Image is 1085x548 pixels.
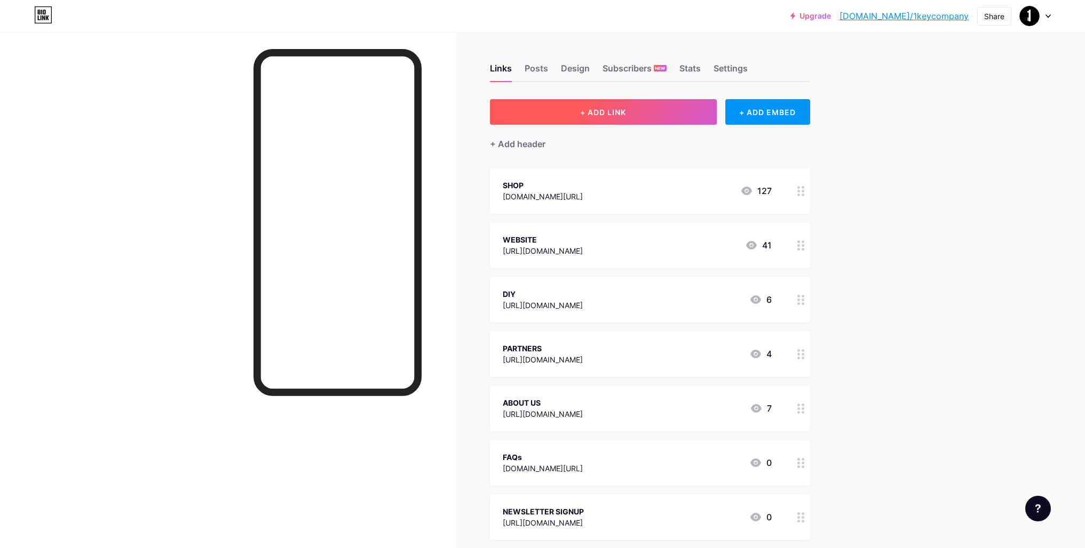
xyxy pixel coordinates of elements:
[749,348,772,360] div: 4
[490,62,512,81] div: Links
[714,62,748,81] div: Settings
[503,517,584,528] div: [URL][DOMAIN_NAME]
[750,402,772,415] div: 7
[503,180,583,191] div: SHOP
[655,65,665,71] span: NEW
[561,62,590,81] div: Design
[503,234,583,245] div: WEBSITE
[503,506,584,517] div: NEWSLETTER SIGNUP
[503,343,583,354] div: PARTNERS
[503,245,583,256] div: [URL][DOMAIN_NAME]
[503,452,583,463] div: FAQs
[503,288,583,300] div: DIY
[790,12,831,20] a: Upgrade
[749,293,772,306] div: 6
[740,184,772,197] div: 127
[503,463,583,474] div: [DOMAIN_NAME][URL]
[503,191,583,202] div: [DOMAIN_NAME][URL]
[490,138,545,150] div: + Add header
[749,511,772,523] div: 0
[503,300,583,311] div: [URL][DOMAIN_NAME]
[1019,6,1040,26] img: 1keycaravan
[525,62,548,81] div: Posts
[984,11,1004,22] div: Share
[490,99,717,125] button: + ADD LINK
[503,397,583,408] div: ABOUT US
[580,108,626,117] span: + ADD LINK
[749,456,772,469] div: 0
[840,10,969,22] a: [DOMAIN_NAME]/1keycompany
[603,62,667,81] div: Subscribers
[503,408,583,420] div: [URL][DOMAIN_NAME]
[679,62,701,81] div: Stats
[745,239,772,252] div: 41
[503,354,583,365] div: [URL][DOMAIN_NAME]
[725,99,810,125] div: + ADD EMBED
